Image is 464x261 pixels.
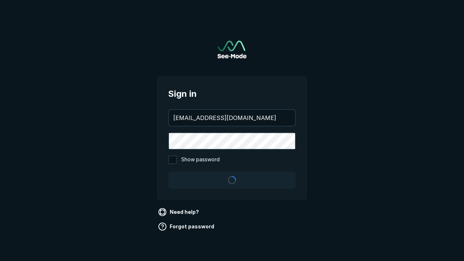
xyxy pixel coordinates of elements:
span: Show password [181,156,220,164]
a: Need help? [157,206,202,218]
span: Sign in [168,87,296,100]
a: Forgot password [157,221,217,232]
img: See-Mode Logo [217,41,246,58]
input: your@email.com [169,110,295,126]
a: Go to sign in [217,41,246,58]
